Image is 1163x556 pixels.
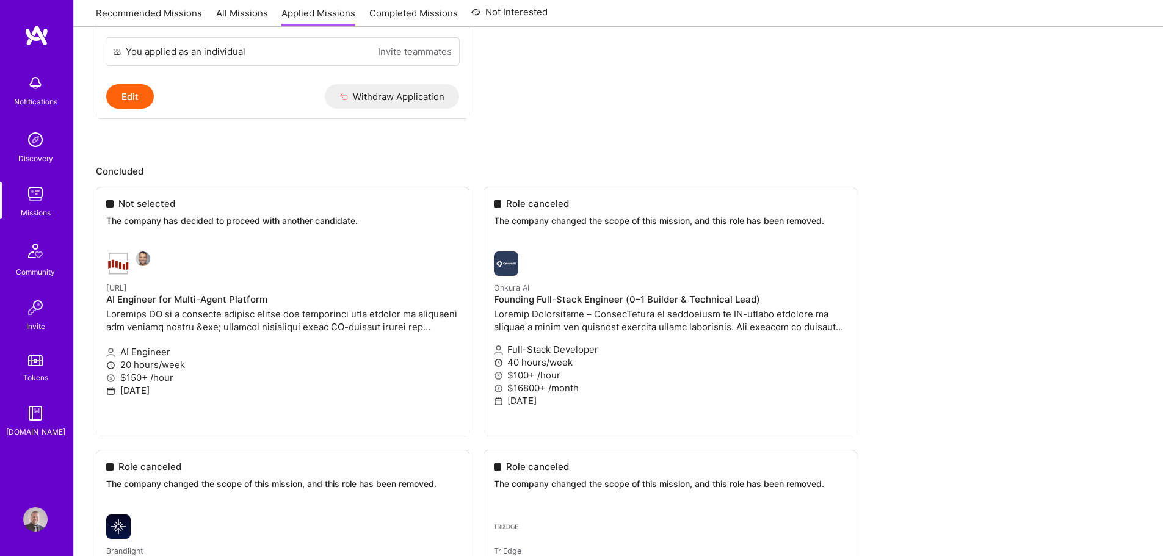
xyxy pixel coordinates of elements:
a: Recommended Missions [96,7,202,27]
img: guide book [23,401,48,425]
small: TriEdge [494,546,521,555]
div: [DOMAIN_NAME] [6,425,65,438]
img: teamwork [23,182,48,206]
img: discovery [23,128,48,152]
div: Community [16,265,55,278]
a: Completed Missions [369,7,458,27]
button: Withdraw Application [325,84,460,109]
img: Invite [23,295,48,320]
img: TriEdge company logo [494,514,518,539]
a: Not Interested [471,5,548,27]
span: Role canceled [506,460,569,473]
img: User Avatar [23,507,48,532]
div: Discovery [18,152,53,165]
div: Tokens [23,371,48,384]
img: logo [24,24,49,46]
img: bell [23,71,48,95]
a: All Missions [216,7,268,27]
div: Invite [26,320,45,333]
p: Concluded [96,165,1141,178]
a: Invite teammates [378,45,452,58]
img: tokens [28,355,43,366]
p: The company changed the scope of this mission, and this role has been removed. [494,478,847,490]
a: User Avatar [20,507,51,532]
button: Edit [106,84,154,109]
div: Notifications [14,95,57,108]
div: Missions [21,206,51,219]
img: Community [21,236,50,265]
a: Applied Missions [281,7,355,27]
div: You applied as an individual [126,45,245,58]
